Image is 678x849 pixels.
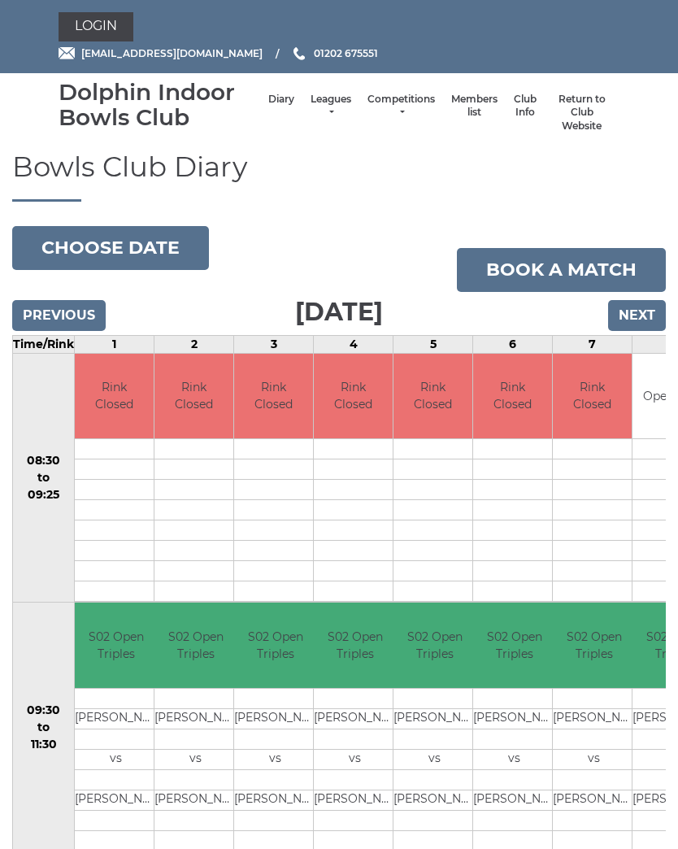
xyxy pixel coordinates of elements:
td: [PERSON_NAME] [393,708,476,729]
td: [PERSON_NAME] [393,790,476,810]
td: 1 [75,335,154,353]
td: vs [75,749,157,769]
td: [PERSON_NAME] [234,790,316,810]
td: [PERSON_NAME] [553,708,635,729]
a: Email [EMAIL_ADDRESS][DOMAIN_NAME] [59,46,263,61]
td: S02 Open Triples [314,603,396,688]
td: Rink Closed [473,354,552,439]
td: Rink Closed [314,354,393,439]
a: Leagues [311,93,351,120]
td: [PERSON_NAME] [314,708,396,729]
td: [PERSON_NAME] [553,790,635,810]
td: vs [393,749,476,769]
td: 2 [154,335,234,353]
td: S02 Open Triples [234,603,316,688]
td: Rink Closed [234,354,313,439]
td: Rink Closed [393,354,472,439]
img: Phone us [293,47,305,60]
a: Members list [451,93,498,120]
td: S02 Open Triples [154,603,237,688]
span: 01202 675551 [314,47,378,59]
td: [PERSON_NAME] [473,790,555,810]
td: 3 [234,335,314,353]
a: Competitions [367,93,435,120]
div: Dolphin Indoor Bowls Club [59,80,260,130]
td: 6 [473,335,553,353]
input: Previous [12,300,106,331]
a: Return to Club Website [553,93,611,133]
td: Rink Closed [154,354,233,439]
td: Time/Rink [13,335,75,353]
td: [PERSON_NAME] [75,708,157,729]
a: Phone us 01202 675551 [291,46,378,61]
td: S02 Open Triples [75,603,157,688]
td: S02 Open Triples [473,603,555,688]
img: Email [59,47,75,59]
td: S02 Open Triples [393,603,476,688]
input: Next [608,300,666,331]
td: 08:30 to 09:25 [13,353,75,603]
span: [EMAIL_ADDRESS][DOMAIN_NAME] [81,47,263,59]
td: vs [473,749,555,769]
a: Login [59,12,133,41]
td: [PERSON_NAME] [473,708,555,729]
td: [PERSON_NAME] [154,790,237,810]
td: S02 Open Triples [553,603,635,688]
td: 4 [314,335,393,353]
td: vs [234,749,316,769]
td: vs [154,749,237,769]
td: vs [553,749,635,769]
a: Diary [268,93,294,107]
td: Rink Closed [553,354,632,439]
td: 7 [553,335,632,353]
button: Choose date [12,226,209,270]
td: Rink Closed [75,354,154,439]
a: Club Info [514,93,537,120]
td: [PERSON_NAME] [314,790,396,810]
td: [PERSON_NAME] [75,790,157,810]
td: [PERSON_NAME] [154,708,237,729]
td: vs [314,749,396,769]
h1: Bowls Club Diary [12,152,666,201]
td: [PERSON_NAME] [234,708,316,729]
a: Book a match [457,248,666,292]
td: 5 [393,335,473,353]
